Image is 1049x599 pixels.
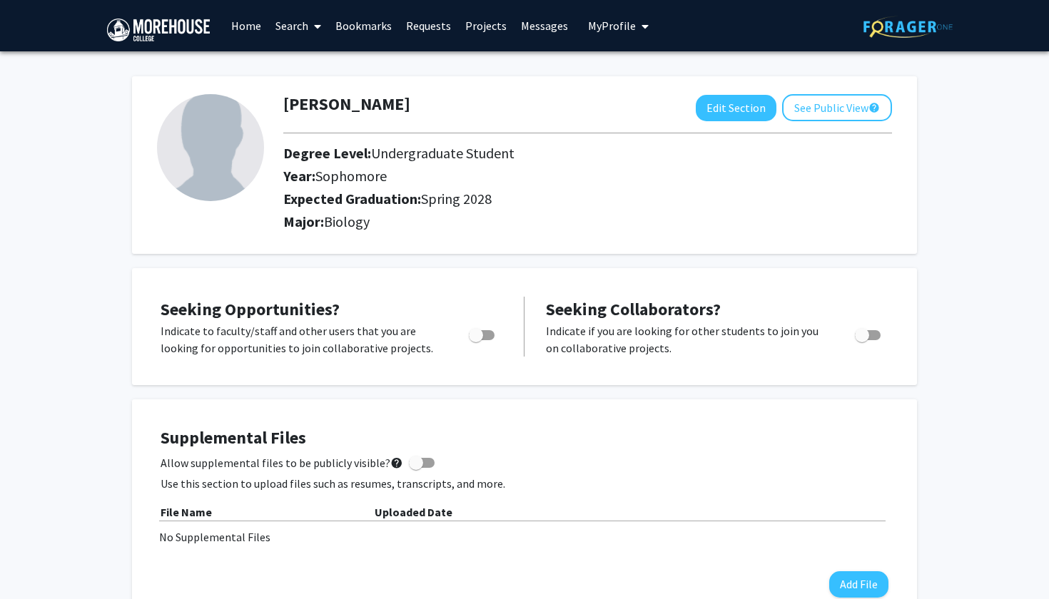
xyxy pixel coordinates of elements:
iframe: Chat [11,535,61,588]
b: File Name [161,505,212,519]
span: Seeking Collaborators? [546,298,721,320]
span: Sophomore [315,167,387,185]
h2: Degree Level: [283,145,869,162]
span: Biology [324,213,370,230]
img: Morehouse College Logo [107,19,210,41]
a: Projects [458,1,514,51]
button: Add File [829,571,888,598]
div: Toggle [849,322,888,344]
button: See Public View [782,94,892,121]
p: Indicate to faculty/staff and other users that you are looking for opportunities to join collabor... [161,322,442,357]
a: Search [268,1,328,51]
img: ForagerOne Logo [863,16,953,38]
span: Spring 2028 [421,190,492,208]
mat-icon: help [390,454,403,471]
h1: [PERSON_NAME] [283,94,410,115]
p: Indicate if you are looking for other students to join you on collaborative projects. [546,322,828,357]
span: My Profile [588,19,636,33]
button: Edit Section [696,95,776,121]
a: Home [224,1,268,51]
h2: Major: [283,213,892,230]
b: Uploaded Date [375,505,452,519]
h2: Expected Graduation: [283,190,869,208]
h4: Supplemental Files [161,428,888,449]
span: Seeking Opportunities? [161,298,340,320]
a: Bookmarks [328,1,399,51]
h2: Year: [283,168,869,185]
mat-icon: help [868,99,880,116]
div: No Supplemental Files [159,528,890,546]
span: Allow supplemental files to be publicly visible? [161,454,403,471]
div: Toggle [463,322,502,344]
a: Requests [399,1,458,51]
a: Messages [514,1,575,51]
p: Use this section to upload files such as resumes, transcripts, and more. [161,475,888,492]
img: Profile Picture [157,94,264,201]
span: Undergraduate Student [371,144,515,162]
